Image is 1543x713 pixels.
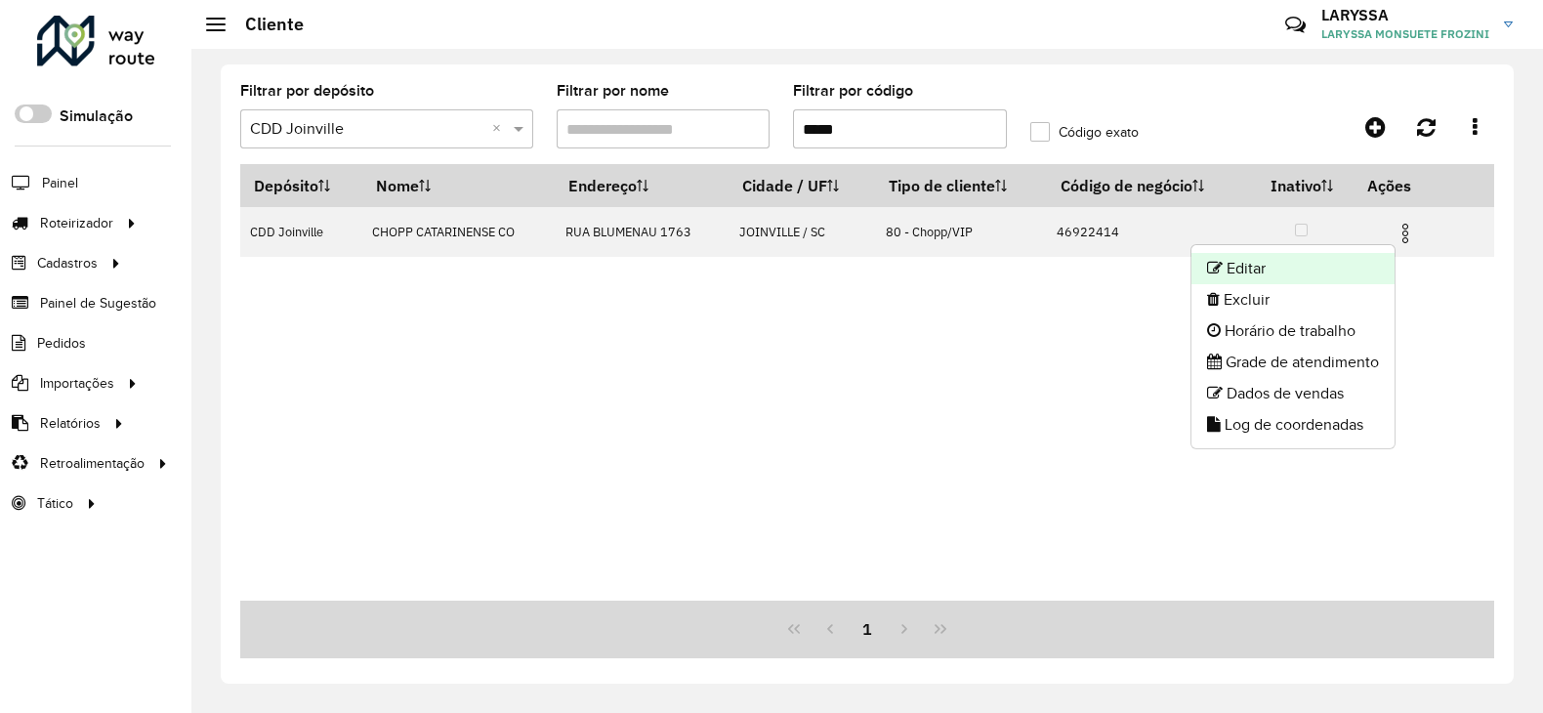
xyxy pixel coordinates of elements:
[793,79,913,103] label: Filtrar por código
[1191,284,1395,315] li: Excluir
[1355,165,1472,206] th: Ações
[226,14,304,35] h2: Cliente
[557,79,669,103] label: Filtrar por nome
[240,207,362,257] td: CDD Joinville
[1274,4,1316,46] a: Contato Rápido
[1191,409,1395,440] li: Log de coordenadas
[1191,347,1395,378] li: Grade de atendimento
[1321,6,1489,24] h3: LARYSSA
[729,207,875,257] td: JOINVILLE / SC
[240,165,362,207] th: Depósito
[40,293,156,314] span: Painel de Sugestão
[1047,165,1249,207] th: Código de negócio
[40,373,114,394] span: Importações
[729,165,875,207] th: Cidade / UF
[362,207,556,257] td: CHOPP CATARINENSE CO
[1191,315,1395,347] li: Horário de trabalho
[362,165,556,207] th: Nome
[556,207,730,257] td: RUA BLUMENAU 1763
[40,213,113,233] span: Roteirizador
[37,493,73,514] span: Tático
[37,333,86,354] span: Pedidos
[40,453,145,474] span: Retroalimentação
[240,79,374,103] label: Filtrar por depósito
[492,117,509,141] span: Clear all
[1248,165,1354,207] th: Inativo
[875,165,1047,207] th: Tipo de cliente
[875,207,1047,257] td: 80 - Chopp/VIP
[42,173,78,193] span: Painel
[37,253,98,273] span: Cadastros
[1030,122,1139,143] label: Código exato
[1321,25,1489,43] span: LARYSSA MONSUETE FROZINI
[1047,207,1249,257] td: 46922414
[556,165,730,207] th: Endereço
[1191,253,1395,284] li: Editar
[60,105,133,128] label: Simulação
[40,413,101,434] span: Relatórios
[1191,378,1395,409] li: Dados de vendas
[849,610,886,648] button: 1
